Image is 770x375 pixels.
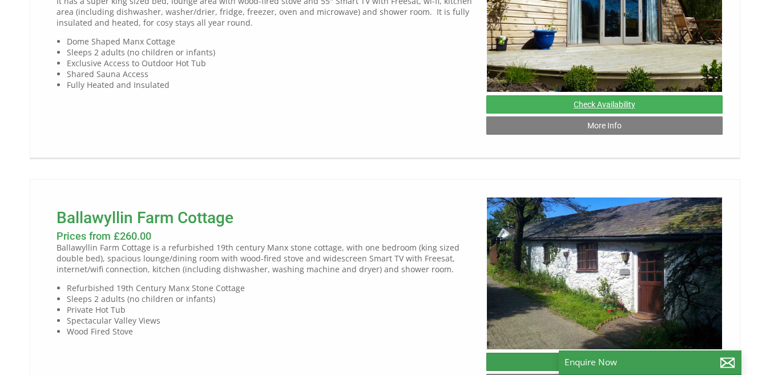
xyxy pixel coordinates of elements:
li: Sleeps 2 adults (no children or infants) [67,47,477,58]
p: Ballawyllin Farm Cottage is a refurbished 19th century Manx stone cottage, with one bedroom (king... [57,242,477,275]
a: Ballawyllin Farm Cottage [57,208,233,227]
li: Spectacular Valley Views [67,315,477,326]
li: Fully Heated and Insulated [67,79,477,90]
p: Enquire Now [565,356,736,368]
a: More Info [486,116,723,135]
li: Private Hot Tub [67,304,477,315]
li: Dome Shaped Manx Cottage [67,36,477,47]
li: Wood Fired Stove [67,326,477,337]
h3: Prices from £260.00 [57,230,477,242]
li: Exclusive Access to Outdoor Hot Tub [67,58,477,68]
a: Check Availability [486,95,723,114]
li: Sleeps 2 adults (no children or infants) [67,293,477,304]
li: Shared Sauna Access [67,68,477,79]
img: ballawyllin-cottage-self.original.jpg [486,197,723,350]
a: Check Availability [486,353,723,371]
li: Refurbished 19th Century Manx Stone Cottage [67,283,477,293]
